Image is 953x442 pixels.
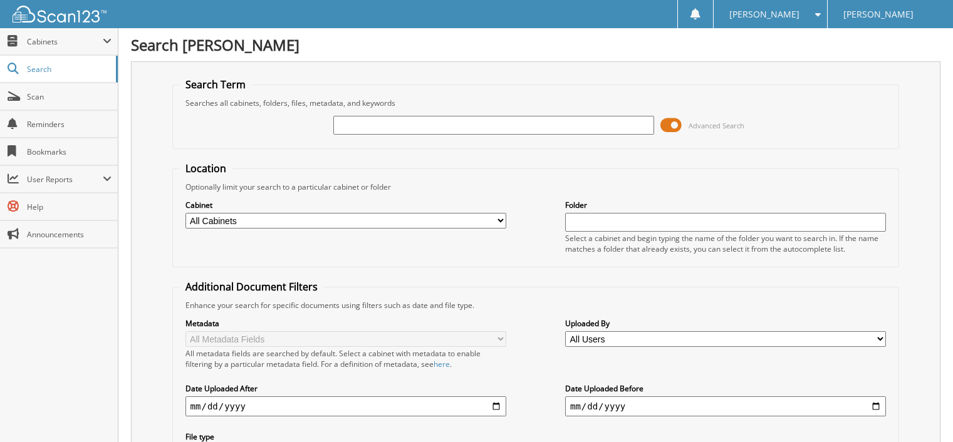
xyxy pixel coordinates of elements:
[689,121,744,130] span: Advanced Search
[131,34,940,55] h1: Search [PERSON_NAME]
[27,202,112,212] span: Help
[565,396,886,416] input: end
[434,359,450,369] a: here
[179,98,893,108] div: Searches all cabinets, folders, files, metadata, and keywords
[27,64,110,75] span: Search
[179,280,324,294] legend: Additional Document Filters
[27,229,112,240] span: Announcements
[185,431,506,442] label: File type
[185,200,506,210] label: Cabinet
[565,318,886,329] label: Uploaded By
[27,119,112,130] span: Reminders
[565,233,886,254] div: Select a cabinet and begin typing the name of the folder you want to search in. If the name match...
[27,36,103,47] span: Cabinets
[185,383,506,394] label: Date Uploaded After
[27,146,112,157] span: Bookmarks
[843,11,914,18] span: [PERSON_NAME]
[185,396,506,416] input: start
[27,174,103,185] span: User Reports
[179,162,232,175] legend: Location
[565,383,886,394] label: Date Uploaded Before
[179,300,893,311] div: Enhance your search for specific documents using filters such as date and file type.
[13,6,107,23] img: scan123-logo-white.svg
[565,200,886,210] label: Folder
[179,78,252,91] legend: Search Term
[179,182,893,192] div: Optionally limit your search to a particular cabinet or folder
[185,348,506,369] div: All metadata fields are searched by default. Select a cabinet with metadata to enable filtering b...
[729,11,799,18] span: [PERSON_NAME]
[27,91,112,102] span: Scan
[185,318,506,329] label: Metadata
